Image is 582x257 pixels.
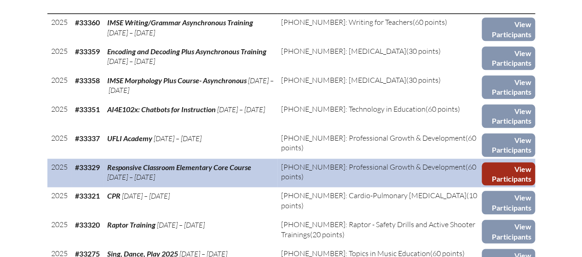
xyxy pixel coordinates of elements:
[107,191,121,200] span: CPR
[47,43,71,72] td: 2025
[482,104,535,128] a: View Participants
[277,187,482,216] td: (10 points)
[482,191,535,214] a: View Participants
[281,162,466,171] span: [PHONE_NUMBER]: Professional Growth & Development
[47,159,71,188] td: 2025
[107,57,155,66] span: [DATE] – [DATE]
[482,46,535,70] a: View Participants
[482,220,535,243] a: View Participants
[277,216,482,245] td: (20 points)
[47,14,71,43] td: 2025
[157,220,205,229] span: [DATE] – [DATE]
[47,72,71,101] td: 2025
[107,47,266,56] span: Encoding and Decoding Plus Asynchronous Training
[75,18,100,27] b: #33360
[47,216,71,245] td: 2025
[47,130,71,159] td: 2025
[107,18,253,27] span: IMSE Writing/Grammar Asynchronous Training
[107,134,152,143] span: UFLI Academy
[107,220,156,229] span: Raptor Training
[75,76,100,85] b: #33358
[107,76,247,85] span: IMSE Morphology Plus Course- Asynchronous
[281,133,466,143] span: [PHONE_NUMBER]: Professional Growth & Development
[277,14,482,43] td: (60 points)
[482,133,535,157] a: View Participants
[107,76,274,95] span: [DATE] – [DATE]
[107,105,216,114] span: AI4E102x: Chatbots for Instruction
[277,130,482,159] td: (60 points)
[75,105,100,114] b: #33351
[75,220,100,229] b: #33320
[281,17,413,27] span: [PHONE_NUMBER]: Writing for Teachers
[277,101,482,130] td: (60 points)
[281,104,426,114] span: [PHONE_NUMBER]: Technology in Education
[482,17,535,41] a: View Participants
[75,191,100,200] b: #33321
[217,105,265,114] span: [DATE] – [DATE]
[277,72,482,101] td: (30 points)
[122,191,170,200] span: [DATE] – [DATE]
[75,163,100,171] b: #33329
[107,163,251,171] span: Responsive Classroom Elementary Core Course
[482,75,535,99] a: View Participants
[154,134,202,143] span: [DATE] – [DATE]
[281,75,406,85] span: [PHONE_NUMBER]: [MEDICAL_DATA]
[47,101,71,130] td: 2025
[107,172,155,182] span: [DATE] – [DATE]
[482,162,535,186] a: View Participants
[75,134,100,143] b: #33337
[281,191,467,200] span: [PHONE_NUMBER]: Cardio-Pulmonary [MEDICAL_DATA]
[107,28,155,37] span: [DATE] – [DATE]
[281,220,475,239] span: [PHONE_NUMBER]: Raptor - Safety Drills and Active Shooter Trainings
[281,46,406,56] span: [PHONE_NUMBER]: [MEDICAL_DATA]
[75,47,100,56] b: #33359
[277,159,482,188] td: (60 points)
[47,187,71,216] td: 2025
[277,43,482,72] td: (30 points)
